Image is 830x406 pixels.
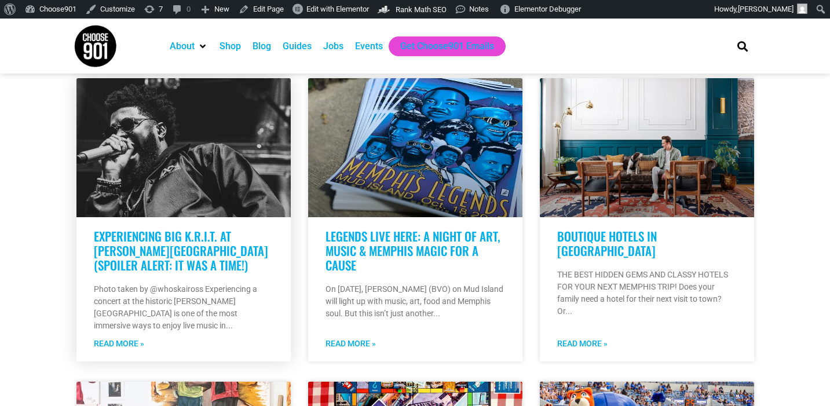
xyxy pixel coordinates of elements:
[733,36,752,56] div: Search
[306,5,369,13] span: Edit with Elementor
[283,39,312,53] a: Guides
[400,39,494,53] a: Get Choose901 Emails
[326,338,376,350] a: Read more about LEGENDS LIVE HERE: A NIGHT OF ART, MUSIC & MEMPHIS MAGIC FOR A CAUSE
[355,39,383,53] a: Events
[94,283,273,332] p: Photo taken by @whoskaiross Experiencing a concert at the historic [PERSON_NAME][GEOGRAPHIC_DATA]...
[170,39,195,53] a: About
[738,5,794,13] span: [PERSON_NAME]
[557,269,737,317] p: THE BEST HIDDEN GEMS AND CLASSY HOTELS FOR YOUR NEXT MEMPHIS TRIP! Does your family need a hotel ...
[164,36,214,56] div: About
[164,36,718,56] nav: Main nav
[557,227,657,259] a: Boutique Hotels in [GEOGRAPHIC_DATA]
[540,78,754,217] a: A man sits on a brown leather sofa in a stylish living room with teal walls, an ornate rug, and m...
[326,227,500,274] a: LEGENDS LIVE HERE: A NIGHT OF ART, MUSIC & MEMPHIS MAGIC FOR A CAUSE
[220,39,241,53] a: Shop
[396,5,447,14] span: Rank Math SEO
[557,338,608,350] a: Read more about Boutique Hotels in Memphis
[253,39,271,53] a: Blog
[94,338,144,350] a: Read more about Experiencing Big K.R.I.T. at Overton Park Shell (Spoiler Alert: It was a time!)
[323,39,343,53] a: Jobs
[94,227,268,274] a: Experiencing Big K.R.I.T. at [PERSON_NAME][GEOGRAPHIC_DATA] (Spoiler Alert: It was a time!)
[326,283,505,320] p: On [DATE], [PERSON_NAME] (BVO) on Mud Island will light up with music, art, food and Memphis soul...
